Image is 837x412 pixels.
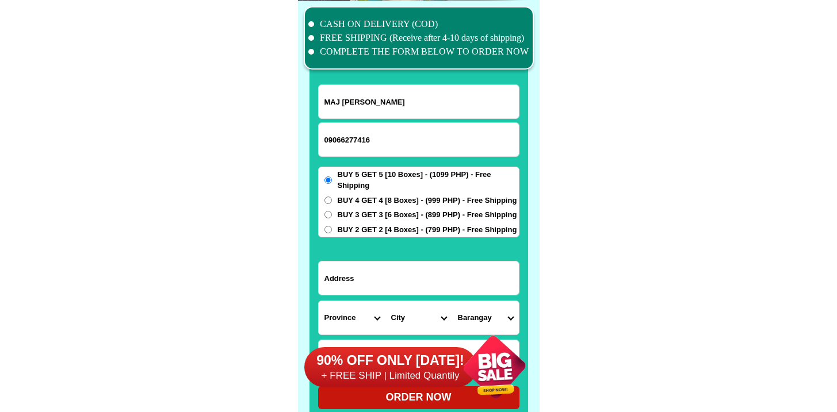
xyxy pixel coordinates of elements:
[324,226,332,233] input: BUY 2 GET 2 [4 Boxes] - (799 PHP) - Free Shipping
[385,301,452,334] select: Select district
[319,301,385,334] select: Select province
[304,369,477,382] h6: + FREE SHIP | Limited Quantily
[338,209,517,221] span: BUY 3 GET 3 [6 Boxes] - (899 PHP) - Free Shipping
[338,169,519,191] span: BUY 5 GET 5 [10 Boxes] - (1099 PHP) - Free Shipping
[319,261,519,295] input: Input address
[338,195,517,206] span: BUY 4 GET 4 [8 Boxes] - (999 PHP) - Free Shipping
[308,17,529,31] li: CASH ON DELIVERY (COD)
[308,45,529,59] li: COMPLETE THE FORM BELOW TO ORDER NOW
[319,85,519,118] input: Input full_name
[319,123,519,156] input: Input phone_number
[308,31,529,45] li: FREE SHIPPING (Receive after 4-10 days of shipping)
[304,352,477,369] h6: 90% OFF ONLY [DATE]!
[452,301,519,334] select: Select commune
[324,176,332,184] input: BUY 5 GET 5 [10 Boxes] - (1099 PHP) - Free Shipping
[324,211,332,218] input: BUY 3 GET 3 [6 Boxes] - (899 PHP) - Free Shipping
[338,224,517,236] span: BUY 2 GET 2 [4 Boxes] - (799 PHP) - Free Shipping
[324,197,332,204] input: BUY 4 GET 4 [8 Boxes] - (999 PHP) - Free Shipping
